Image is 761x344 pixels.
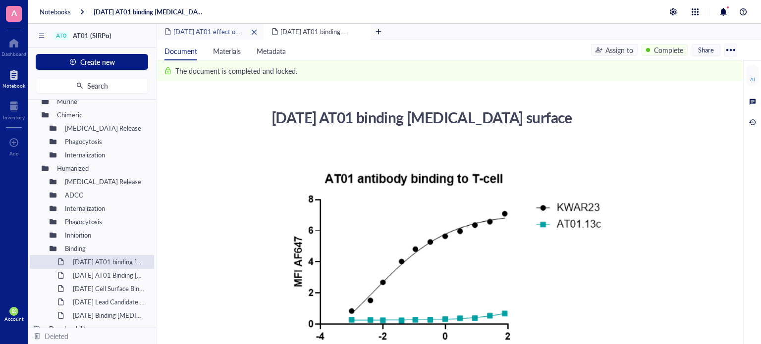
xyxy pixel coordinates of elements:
div: Assign to [605,45,633,55]
div: [DATE] Lead Candidate Binding to SIRPalpha variants [68,295,150,309]
div: Inventory [3,114,25,120]
div: The document is completed and locked. [175,65,297,76]
a: Notebook [2,67,25,89]
span: BS [11,309,16,314]
a: Dashboard [1,35,26,57]
span: AT01 (SIRPα) [73,31,111,40]
div: Developability [45,322,150,336]
div: [DATE] AT01 binding [MEDICAL_DATA] surface [267,105,620,130]
div: Account [4,316,24,322]
button: Create new [36,54,148,70]
button: Share [692,44,720,56]
div: Add [9,150,19,156]
div: [MEDICAL_DATA] Release [60,175,150,189]
div: [DATE] Binding [MEDICAL_DATA] [68,308,150,322]
div: Internalization [60,148,150,162]
div: Dashboard [1,51,26,57]
div: [DATE] AT01 binding [MEDICAL_DATA] surface [68,255,150,269]
div: Deleted [45,331,68,342]
span: Metadata [257,46,286,56]
span: Document [164,46,197,56]
div: Notebook [2,83,25,89]
a: [DATE] AT01 binding [MEDICAL_DATA] surface [94,7,206,16]
span: Create new [80,58,115,66]
div: ADCC [60,188,150,202]
span: Share [698,46,714,54]
div: Murine [53,95,150,108]
span: Materials [213,46,241,56]
div: Binding [60,242,150,255]
div: Complete [654,45,683,55]
div: AT0 [56,32,66,39]
div: [DATE] AT01 Binding [MEDICAL_DATA] surface [68,268,150,282]
div: Humanized [53,161,150,175]
div: [DATE] Cell Surface Binding AT01-Cyno-SIRPalpha [68,282,150,295]
div: Internalization [60,201,150,215]
span: A [11,6,17,19]
a: Notebooks [40,7,71,16]
div: Phagocytosis [60,135,150,148]
div: Phagocytosis [60,215,150,229]
div: AI [750,76,755,82]
button: Search [36,78,148,94]
div: Inhibition [60,228,150,242]
div: [MEDICAL_DATA] Release [60,121,150,135]
span: Search [87,82,108,90]
div: Chimeric [53,108,150,122]
a: Inventory [3,98,25,120]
